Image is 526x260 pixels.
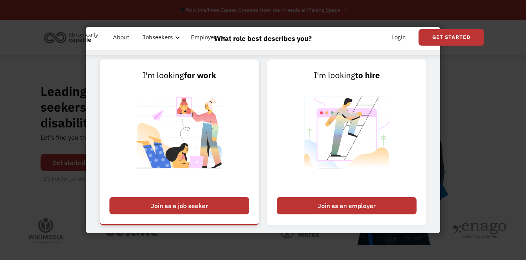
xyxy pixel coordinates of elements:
[267,59,426,225] a: I'm lookingto hireJoin as an employer
[108,25,134,50] a: About
[109,69,249,82] div: I'm looking
[100,59,259,225] a: I'm lookingfor workJoin as a job seeker
[277,197,417,214] div: Join as an employer
[42,29,101,46] img: Chronically Capable logo
[130,82,228,193] img: Chronically Capable Personalized Job Matching
[387,25,411,50] a: Login
[138,25,182,50] div: Jobseekers
[419,29,484,46] a: Get Started
[109,197,249,214] div: Join as a job seeker
[186,25,228,50] div: Employers
[42,29,104,46] a: home
[191,33,219,42] div: Employers
[277,69,417,82] div: I'm looking
[143,33,173,42] div: Jobseekers
[184,70,216,81] strong: for work
[355,70,380,81] strong: to hire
